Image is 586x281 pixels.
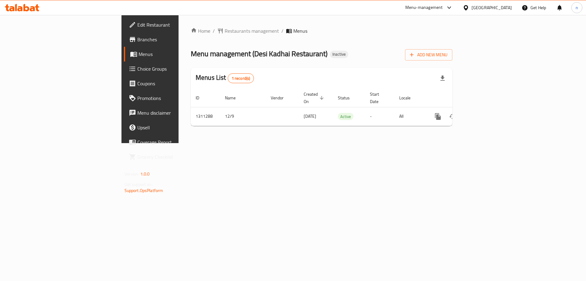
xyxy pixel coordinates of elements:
[124,17,219,32] a: Edit Restaurant
[137,94,215,102] span: Promotions
[191,47,327,61] span: Menu management ( Desi Kadhai Restaurant )
[330,52,348,57] span: Inactive
[426,89,494,107] th: Actions
[225,27,279,35] span: Restaurants management
[225,94,244,102] span: Name
[124,91,219,105] a: Promotions
[435,71,450,86] div: Export file
[228,73,254,83] div: Total records count
[137,65,215,72] span: Choice Groups
[196,73,254,83] h2: Menus List
[191,27,452,35] nav: breadcrumb
[125,187,163,194] a: Support.OpsPlatform
[338,94,358,102] span: Status
[330,51,348,58] div: Inactive
[124,150,219,164] a: Grocery Checklist
[338,113,353,120] span: Active
[124,61,219,76] a: Choice Groups
[124,120,219,135] a: Upsell
[431,109,445,124] button: more
[399,94,418,102] span: Locale
[137,139,215,146] span: Coverage Report
[365,107,394,126] td: -
[124,135,219,150] a: Coverage Report
[137,80,215,87] span: Coupons
[124,32,219,47] a: Branches
[472,4,512,11] div: [GEOGRAPHIC_DATA]
[217,27,279,35] a: Restaurants management
[124,76,219,91] a: Coupons
[140,170,150,178] span: 1.0.0
[125,180,153,188] span: Get support on:
[445,109,460,124] button: Change Status
[576,4,578,11] span: n
[394,107,426,126] td: All
[191,89,494,126] table: enhanced table
[271,94,291,102] span: Vendor
[304,91,326,105] span: Created On
[196,94,207,102] span: ID
[304,112,316,120] span: [DATE]
[370,91,387,105] span: Start Date
[137,21,215,28] span: Edit Restaurant
[125,170,139,178] span: Version:
[405,4,443,11] div: Menu-management
[228,76,254,81] span: 1 record(s)
[410,51,447,59] span: Add New Menu
[137,153,215,161] span: Grocery Checklist
[281,27,284,35] li: /
[139,50,215,58] span: Menus
[220,107,266,126] td: 12/9
[405,49,452,61] button: Add New Menu
[137,36,215,43] span: Branches
[124,47,219,61] a: Menus
[124,105,219,120] a: Menu disclaimer
[137,109,215,116] span: Menu disclaimer
[137,124,215,131] span: Upsell
[293,27,307,35] span: Menus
